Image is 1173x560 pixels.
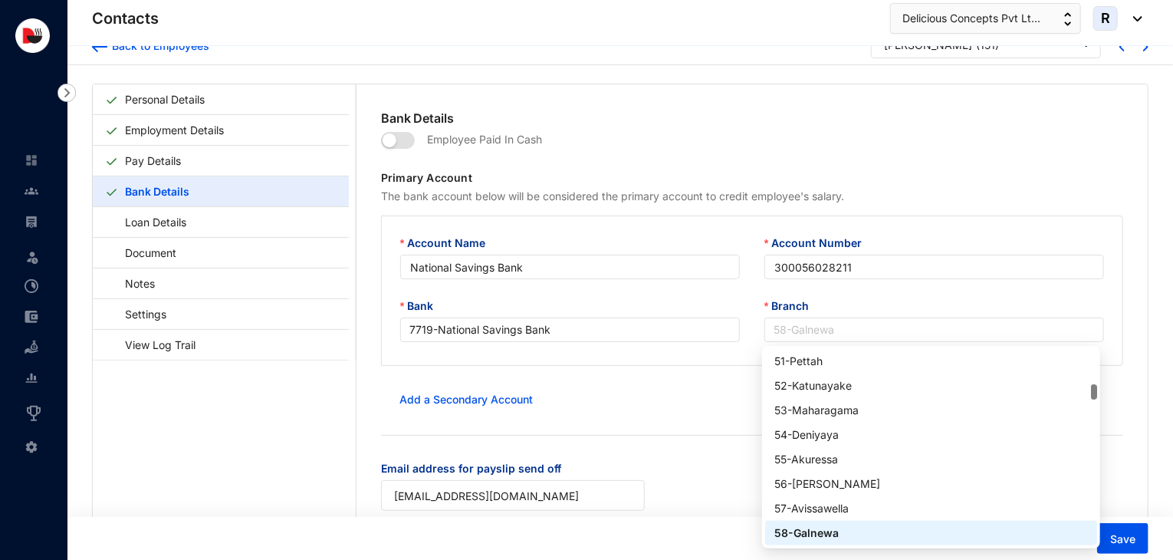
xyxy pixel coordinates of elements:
div: 57 - Avissawella [774,500,1088,517]
li: Time Attendance [12,271,49,301]
span: Delicious Concepts Pvt Lt... [902,10,1040,27]
img: home-unselected.a29eae3204392db15eaf.svg [25,153,38,167]
img: nav-icon-right.af6afadce00d159da59955279c43614e.svg [58,84,76,102]
div: 56 - [PERSON_NAME] [774,476,1088,492]
a: Document [105,237,182,268]
img: settings-unselected.1febfda315e6e19643a1.svg [25,440,38,454]
a: Notes [105,268,160,299]
span: 58 - Galnewa [774,318,1095,341]
p: Primary Account [381,170,1123,189]
span: R [1101,12,1110,25]
div: Back to Employees [107,38,209,54]
a: Back to Employees [92,38,209,54]
img: people-unselected.118708e94b43a90eceab.svg [25,184,38,198]
label: Branch [764,298,820,315]
input: Account Name [400,255,740,279]
img: dropdown-black.8e83cc76930a90b1a4fdb6d089b7bf3a.svg [1125,16,1142,21]
a: Pay Details [119,145,187,176]
label: Email address for payslip send off [381,460,572,477]
div: 51 - Pettah [774,353,1088,370]
img: expense-unselected.2edcf0507c847f3e9e96.svg [25,310,38,324]
img: loan-unselected.d74d20a04637f2d15ab5.svg [25,341,38,354]
a: Employment Details [119,114,230,146]
div: 54 - Deniyaya [774,427,1088,443]
a: Bank Details [119,176,195,207]
input: Email address for payslip send off [381,480,645,511]
img: leave-unselected.2934df6273408c3f84d9.svg [25,249,40,265]
span: Save [1110,532,1135,547]
p: Employee Paid In Cash [415,127,542,170]
a: Loan Details [105,206,192,238]
li: Payroll [12,206,49,237]
div: 53 - Maharagama [774,402,1088,419]
li: Reports [12,363,49,394]
button: Delicious Concepts Pvt Lt... [890,3,1081,34]
img: payroll-unselected.b590312f920e76f0c668.svg [25,215,38,229]
li: Loan [12,332,49,363]
li: Home [12,145,49,176]
div: 58 - Galnewa [774,525,1088,542]
p: Contacts [92,8,159,29]
label: Bank [400,298,444,315]
div: 52 - Katunayake [774,377,1088,394]
p: The bank account below will be considered the primary account to credit employee's salary. [381,189,1123,216]
li: Contacts [12,176,49,206]
img: up-down-arrow.74152d26bf9780fbf563ca9c90304185.svg [1064,12,1072,26]
span: 7719 - National Savings Bank [409,318,731,341]
img: logo [15,18,50,53]
img: time-attendance-unselected.8aad090b53826881fffb.svg [25,279,38,293]
img: arrow-backward-blue.96c47016eac47e06211658234db6edf5.svg [92,41,107,52]
button: Save [1097,523,1148,554]
img: chevron-left-blue.0fda5800d0a05439ff8ddef8047136d5.svg [1119,42,1125,51]
li: Expenses [12,301,49,332]
a: View Log Trail [105,329,201,361]
img: report-unselected.e6a6b4230fc7da01f883.svg [25,371,38,385]
label: Account Number [764,235,872,252]
p: Bank Details [381,109,1123,127]
a: Personal Details [119,84,211,115]
input: Account Number [764,255,1104,279]
a: Settings [105,298,172,330]
img: chevron-right-blue.16c49ba0fe93ddb13f341d83a2dbca89.svg [1143,42,1148,51]
label: Account Name [400,235,496,252]
div: 55 - Akuressa [774,451,1088,468]
img: award_outlined.f30b2bda3bf6ea1bf3dd.svg [25,404,43,423]
a: Add a Secondary Account [399,393,533,406]
button: Add a Secondary Account [381,384,545,415]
